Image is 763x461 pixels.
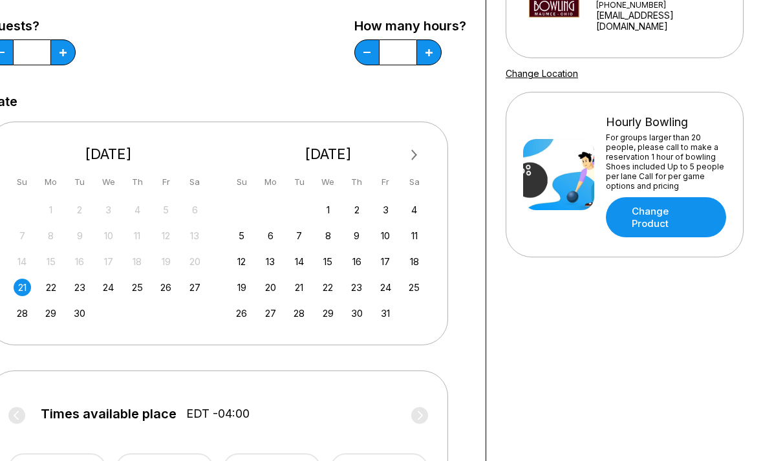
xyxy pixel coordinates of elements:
[14,173,31,191] div: Su
[377,201,394,219] div: Choose Friday, October 3rd, 2025
[157,201,175,219] div: Not available Friday, September 5th, 2025
[377,253,394,270] div: Choose Friday, October 17th, 2025
[129,201,146,219] div: Not available Thursday, September 4th, 2025
[606,197,726,237] a: Change Product
[157,279,175,296] div: Choose Friday, September 26th, 2025
[262,173,279,191] div: Mo
[129,253,146,270] div: Not available Thursday, September 18th, 2025
[71,279,89,296] div: Choose Tuesday, September 23rd, 2025
[42,173,59,191] div: Mo
[71,227,89,244] div: Not available Tuesday, September 9th, 2025
[606,115,726,129] div: Hourly Bowling
[129,279,146,296] div: Choose Thursday, September 25th, 2025
[42,279,59,296] div: Choose Monday, September 22nd, 2025
[405,279,423,296] div: Choose Saturday, October 25th, 2025
[405,173,423,191] div: Sa
[186,279,204,296] div: Choose Saturday, September 27th, 2025
[404,145,425,166] button: Next Month
[14,305,31,322] div: Choose Sunday, September 28th, 2025
[319,201,337,219] div: Choose Wednesday, October 1st, 2025
[377,173,394,191] div: Fr
[157,227,175,244] div: Not available Friday, September 12th, 2025
[186,253,204,270] div: Not available Saturday, September 20th, 2025
[71,173,89,191] div: Tu
[186,173,204,191] div: Sa
[157,253,175,270] div: Not available Friday, September 19th, 2025
[405,227,423,244] div: Choose Saturday, October 11th, 2025
[233,305,250,322] div: Choose Sunday, October 26th, 2025
[129,173,146,191] div: Th
[157,173,175,191] div: Fr
[377,279,394,296] div: Choose Friday, October 24th, 2025
[14,227,31,244] div: Not available Sunday, September 7th, 2025
[348,253,365,270] div: Choose Thursday, October 16th, 2025
[71,305,89,322] div: Choose Tuesday, September 30th, 2025
[319,305,337,322] div: Choose Wednesday, October 29th, 2025
[262,227,279,244] div: Choose Monday, October 6th, 2025
[290,227,308,244] div: Choose Tuesday, October 7th, 2025
[348,227,365,244] div: Choose Thursday, October 9th, 2025
[377,227,394,244] div: Choose Friday, October 10th, 2025
[262,279,279,296] div: Choose Monday, October 20th, 2025
[354,19,466,33] label: How many hours?
[100,279,117,296] div: Choose Wednesday, September 24th, 2025
[100,227,117,244] div: Not available Wednesday, September 10th, 2025
[186,201,204,219] div: Not available Saturday, September 6th, 2025
[12,200,206,322] div: month 2025-09
[262,253,279,270] div: Choose Monday, October 13th, 2025
[606,133,726,191] div: For groups larger than 20 people, please call to make a reservation 1 hour of bowling Shoes inclu...
[14,253,31,270] div: Not available Sunday, September 14th, 2025
[41,407,177,421] span: Times available place
[42,201,59,219] div: Not available Monday, September 1st, 2025
[71,201,89,219] div: Not available Tuesday, September 2nd, 2025
[506,68,578,79] a: Change Location
[14,279,31,296] div: Choose Sunday, September 21st, 2025
[42,305,59,322] div: Choose Monday, September 29th, 2025
[319,227,337,244] div: Choose Wednesday, October 8th, 2025
[129,227,146,244] div: Not available Thursday, September 11th, 2025
[262,305,279,322] div: Choose Monday, October 27th, 2025
[596,10,726,32] a: [EMAIL_ADDRESS][DOMAIN_NAME]
[319,253,337,270] div: Choose Wednesday, October 15th, 2025
[186,407,250,421] span: EDT -04:00
[233,253,250,270] div: Choose Sunday, October 12th, 2025
[186,227,204,244] div: Not available Saturday, September 13th, 2025
[42,253,59,270] div: Not available Monday, September 15th, 2025
[233,227,250,244] div: Choose Sunday, October 5th, 2025
[319,279,337,296] div: Choose Wednesday, October 22nd, 2025
[290,173,308,191] div: Tu
[348,173,365,191] div: Th
[290,253,308,270] div: Choose Tuesday, October 14th, 2025
[100,173,117,191] div: We
[405,201,423,219] div: Choose Saturday, October 4th, 2025
[233,173,250,191] div: Su
[290,279,308,296] div: Choose Tuesday, October 21st, 2025
[290,305,308,322] div: Choose Tuesday, October 28th, 2025
[348,305,365,322] div: Choose Thursday, October 30th, 2025
[523,139,594,210] img: Hourly Bowling
[348,279,365,296] div: Choose Thursday, October 23rd, 2025
[228,145,429,163] div: [DATE]
[8,145,209,163] div: [DATE]
[71,253,89,270] div: Not available Tuesday, September 16th, 2025
[319,173,337,191] div: We
[100,201,117,219] div: Not available Wednesday, September 3rd, 2025
[231,200,425,322] div: month 2025-10
[377,305,394,322] div: Choose Friday, October 31st, 2025
[405,253,423,270] div: Choose Saturday, October 18th, 2025
[233,279,250,296] div: Choose Sunday, October 19th, 2025
[42,227,59,244] div: Not available Monday, September 8th, 2025
[348,201,365,219] div: Choose Thursday, October 2nd, 2025
[100,253,117,270] div: Not available Wednesday, September 17th, 2025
